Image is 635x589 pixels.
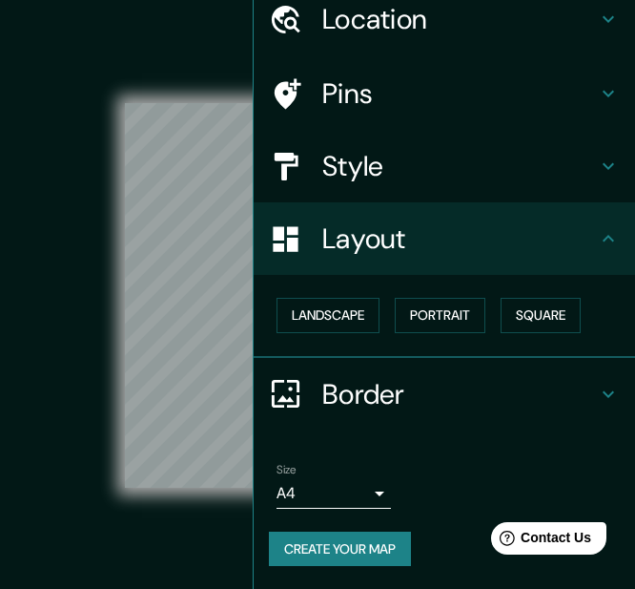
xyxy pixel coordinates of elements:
[501,298,581,333] button: Square
[269,532,411,567] button: Create your map
[277,298,379,333] button: Landscape
[277,478,391,509] div: A4
[465,515,614,568] iframe: Help widget launcher
[277,461,297,477] label: Size
[125,103,509,488] canvas: Map
[322,2,597,36] h4: Location
[395,298,485,333] button: Portrait
[254,130,635,202] div: Style
[254,57,635,130] div: Pins
[254,358,635,431] div: Border
[322,377,597,411] h4: Border
[322,76,597,111] h4: Pins
[254,202,635,275] div: Layout
[322,149,597,183] h4: Style
[322,221,597,256] h4: Layout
